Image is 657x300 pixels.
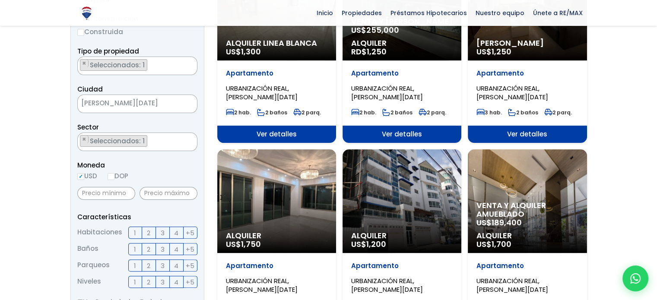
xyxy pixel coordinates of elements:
span: US$ [226,46,261,57]
span: 2 parq. [293,109,321,116]
span: URBANIZACIÓN REAL, [PERSON_NAME][DATE] [476,276,548,294]
span: × [184,100,188,108]
span: 2 [147,260,150,271]
span: Habitaciones [77,227,122,239]
span: 255,000 [366,25,399,35]
span: US$ [226,239,261,249]
span: URBANIZACIÓN REAL, [PERSON_NAME][DATE] [476,84,548,101]
img: Logo de REMAX [79,6,94,21]
span: 2 hab. [351,109,376,116]
span: 3 [161,244,165,255]
span: 2 hab. [226,109,251,116]
span: Ciudad [77,85,103,94]
span: × [188,136,192,143]
p: Apartamento [351,69,453,78]
span: 1 [134,227,136,238]
span: Niveles [77,276,101,288]
span: Ver detalles [343,126,461,143]
span: Baños [77,243,98,255]
textarea: Search [78,57,83,76]
span: Moneda [77,160,197,171]
input: Precio mínimo [77,187,135,200]
span: × [82,136,86,143]
span: Alquiler [226,231,327,240]
span: Venta y alquiler amueblado [476,201,578,218]
span: [PERSON_NAME] [476,39,578,47]
textarea: Search [78,133,83,152]
span: 3 [161,260,165,271]
span: Sector [77,123,99,132]
span: 4 [174,277,178,287]
input: USD [77,173,84,180]
span: SANTO DOMINGO DE GUZMÁN [78,97,175,109]
span: US$ [476,239,511,249]
span: +5 [186,277,194,287]
span: SANTO DOMINGO DE GUZMÁN [77,95,197,113]
span: Alquiler [476,231,578,240]
span: 1,250 [492,46,511,57]
p: Apartamento [476,262,578,270]
span: 3 [161,277,165,287]
span: Inicio [312,6,337,19]
button: Remove all items [187,59,193,68]
span: 2 parq. [544,109,572,116]
span: Únete a RE/MAX [529,6,587,19]
span: US$ [351,25,399,35]
input: Precio máximo [140,187,197,200]
span: Alquiler Linea Blanca [226,39,327,47]
span: Tipo de propiedad [77,47,139,56]
span: 2 baños [257,109,287,116]
button: Remove all items [187,135,193,144]
label: USD [77,171,97,181]
span: +5 [186,227,194,238]
label: DOP [108,171,128,181]
button: Remove item [80,136,89,143]
span: 4 [174,260,178,271]
span: URBANIZACIÓN REAL, [PERSON_NAME][DATE] [226,84,298,101]
span: 3 hab. [476,109,502,116]
span: Venta y [PERSON_NAME] [351,17,453,26]
span: 2 parq. [419,109,446,116]
span: 2 [147,227,150,238]
span: 189,400 [492,217,522,228]
span: URBANIZACIÓN REAL, [PERSON_NAME][DATE] [226,276,298,294]
span: Nuestro equipo [471,6,529,19]
span: Parqueos [77,259,110,272]
span: Seleccionados: 1 [89,60,147,69]
p: Apartamento [351,262,453,270]
span: RD$ [351,46,387,57]
span: Préstamos Hipotecarios [386,6,471,19]
span: 1,750 [241,239,261,249]
span: Seleccionados: 1 [89,136,147,145]
input: Construida [77,29,84,36]
p: Apartamento [226,69,327,78]
span: × [188,60,192,67]
button: Remove all items [175,97,188,111]
span: 1,700 [492,239,511,249]
span: 3 [161,227,165,238]
input: DOP [108,173,114,180]
li: URBANIZACIÓN REAL [80,135,147,147]
span: 2 [147,244,150,255]
span: 1,250 [367,46,387,57]
span: Propiedades [337,6,386,19]
span: Ver detalles [217,126,336,143]
span: Ver detalles [468,126,587,143]
span: Alquiler [351,231,453,240]
span: 1,200 [366,239,386,249]
span: 2 [147,277,150,287]
span: 1 [134,260,136,271]
p: Características [77,212,197,222]
button: Remove item [80,60,89,67]
label: Construida [77,26,197,37]
p: Apartamento [226,262,327,270]
span: +5 [186,244,194,255]
li: APARTAMENTO [80,59,147,71]
span: Alquiler [351,39,453,47]
span: 1 [134,277,136,287]
span: US$ [351,239,386,249]
span: URBANIZACIÓN REAL, [PERSON_NAME][DATE] [351,84,423,101]
span: 1,300 [241,46,261,57]
span: US$ [476,217,522,228]
span: 2 baños [382,109,413,116]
